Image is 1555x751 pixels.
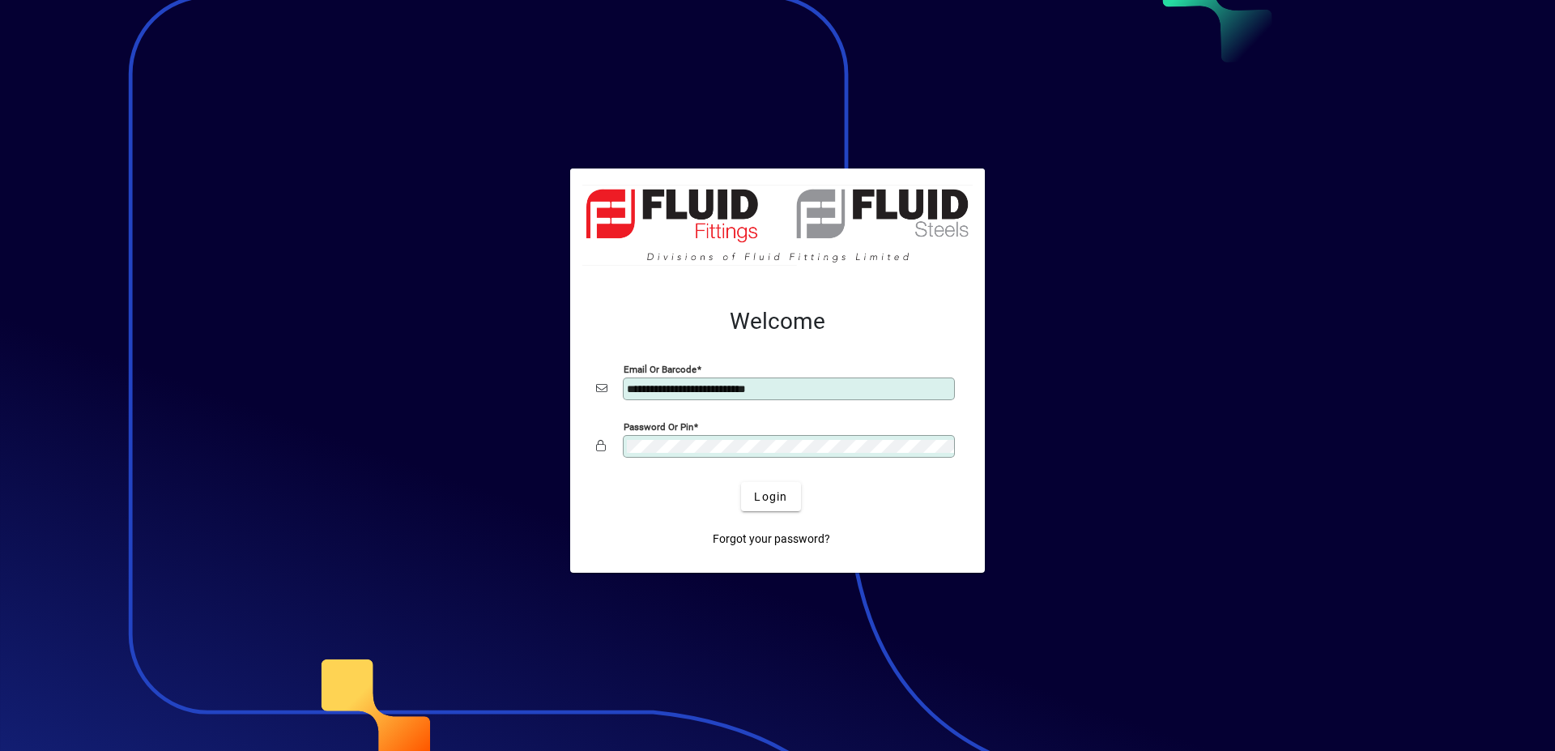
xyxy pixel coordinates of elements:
button: Login [741,482,800,511]
mat-label: Email or Barcode [624,364,697,375]
mat-label: Password or Pin [624,421,693,433]
a: Forgot your password? [706,524,837,553]
span: Login [754,489,787,506]
span: Forgot your password? [713,531,830,548]
h2: Welcome [596,308,959,335]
